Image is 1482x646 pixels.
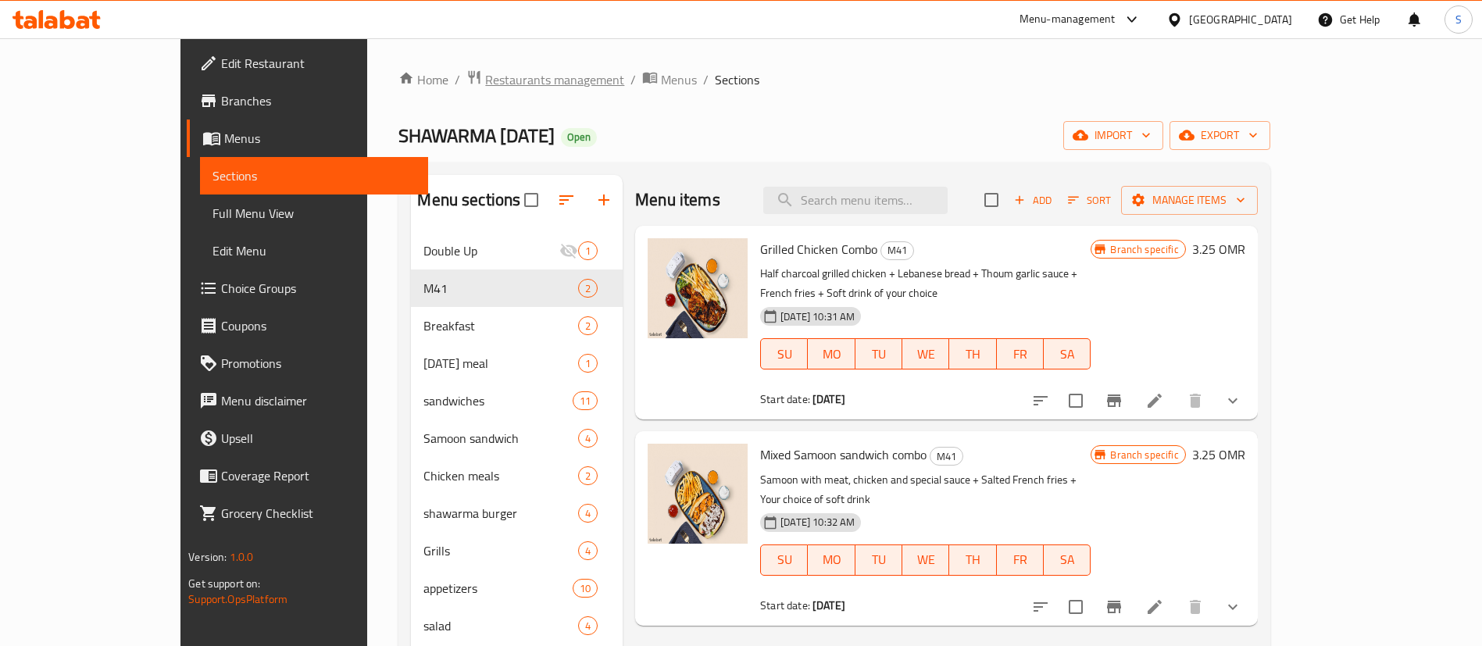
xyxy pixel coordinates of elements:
[1020,10,1116,29] div: Menu-management
[1455,11,1462,28] span: S
[187,307,428,344] a: Coupons
[579,431,597,446] span: 4
[417,188,520,212] h2: Menu sections
[930,448,962,466] span: M41
[1223,391,1242,410] svg: Show Choices
[1012,191,1054,209] span: Add
[466,70,624,90] a: Restaurants management
[187,120,428,157] a: Menus
[812,595,845,616] b: [DATE]
[642,70,697,90] a: Menus
[578,354,598,373] div: items
[221,354,416,373] span: Promotions
[455,70,460,89] li: /
[187,419,428,457] a: Upsell
[1059,591,1092,623] span: Select to update
[221,466,416,485] span: Coverage Report
[881,241,913,259] span: M41
[635,188,720,212] h2: Menu items
[1189,11,1292,28] div: [GEOGRAPHIC_DATA]
[423,579,573,598] span: appetizers
[909,343,943,366] span: WE
[902,544,949,576] button: WE
[763,187,948,214] input: search
[423,279,578,298] div: M41
[423,541,578,560] span: Grills
[485,70,624,89] span: Restaurants management
[579,319,597,334] span: 2
[1121,186,1258,215] button: Manage items
[423,354,578,373] span: [DATE] meal
[559,241,578,260] svg: Inactive section
[221,504,416,523] span: Grocery Checklist
[188,573,260,594] span: Get support on:
[221,279,416,298] span: Choice Groups
[1044,338,1091,369] button: SA
[579,469,597,484] span: 2
[578,279,598,298] div: items
[221,91,416,110] span: Branches
[578,466,598,485] div: items
[630,70,636,89] li: /
[1145,598,1164,616] a: Edit menu item
[423,466,578,485] span: Chicken meals
[411,532,623,569] div: Grills4
[548,181,585,219] span: Sort sections
[411,232,623,269] div: Double Up1
[1022,588,1059,626] button: sort-choices
[212,204,416,223] span: Full Menu View
[573,581,597,596] span: 10
[212,241,416,260] span: Edit Menu
[1104,242,1184,257] span: Branch specific
[1008,188,1058,212] span: Add item
[187,344,428,382] a: Promotions
[579,619,597,634] span: 4
[880,241,914,260] div: M41
[1003,548,1037,571] span: FR
[578,429,598,448] div: items
[578,316,598,335] div: items
[975,184,1008,216] span: Select section
[579,506,597,521] span: 4
[561,130,597,144] span: Open
[760,389,810,409] span: Start date:
[1003,343,1037,366] span: FR
[221,429,416,448] span: Upsell
[411,419,623,457] div: Samoon sandwich4
[1145,391,1164,410] a: Edit menu item
[1134,191,1245,210] span: Manage items
[1223,598,1242,616] svg: Show Choices
[902,338,949,369] button: WE
[949,338,996,369] button: TH
[561,128,597,147] div: Open
[955,548,990,571] span: TH
[515,184,548,216] span: Select all sections
[411,569,623,607] div: appetizers10
[648,238,748,338] img: Grilled Chicken Combo
[1095,588,1133,626] button: Branch-specific-item
[423,616,578,635] div: salad
[579,244,597,259] span: 1
[862,343,896,366] span: TU
[411,494,623,532] div: shawarma burger4
[423,316,578,335] span: Breakfast
[808,544,855,576] button: MO
[579,281,597,296] span: 2
[579,356,597,371] span: 1
[760,443,927,466] span: Mixed Samoon sandwich combo
[423,241,559,260] div: Double Up
[1050,343,1084,366] span: SA
[579,544,597,559] span: 4
[221,316,416,335] span: Coupons
[423,504,578,523] div: shawarma burger
[997,544,1044,576] button: FR
[812,389,845,409] b: [DATE]
[1063,121,1163,150] button: import
[221,54,416,73] span: Edit Restaurant
[573,391,598,410] div: items
[1008,188,1058,212] button: Add
[855,338,902,369] button: TU
[1192,238,1245,260] h6: 3.25 OMR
